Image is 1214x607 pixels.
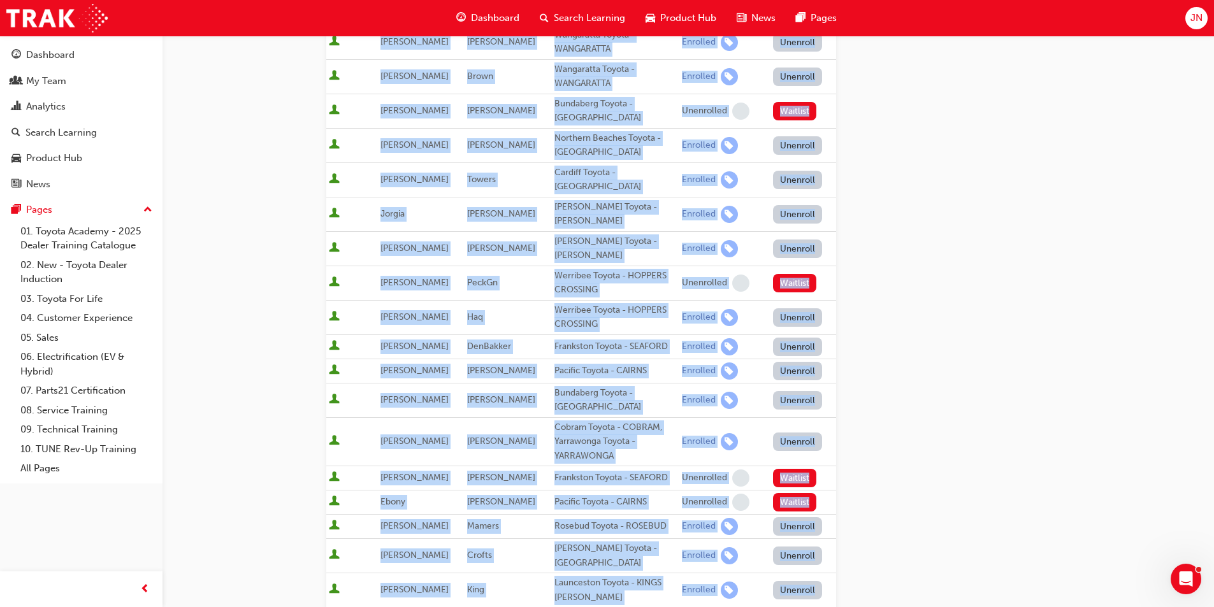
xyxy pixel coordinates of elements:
span: User is active [329,520,340,532]
a: 09. Technical Training [15,420,157,439]
div: Cobram Toyota - COBRAM, Yarrawonga Toyota - YARRAWONGA [554,420,677,464]
span: learningRecordVerb_NONE-icon [732,275,749,292]
span: car-icon [646,10,655,26]
span: learningRecordVerb_ENROLL-icon [721,433,738,450]
span: learningRecordVerb_ENROLL-icon [721,206,738,223]
span: Brown [467,71,493,82]
a: 05. Sales [15,328,157,348]
span: [PERSON_NAME] [380,139,449,150]
span: learningRecordVerb_ENROLL-icon [721,392,738,409]
button: Unenroll [773,33,823,52]
div: Wangaratta Toyota - WANGARATTA [554,62,677,91]
span: learningRecordVerb_ENROLL-icon [721,240,738,257]
span: pages-icon [796,10,806,26]
button: Unenroll [773,581,823,599]
button: Waitlist [773,469,817,487]
div: Analytics [26,99,66,114]
span: guage-icon [456,10,466,26]
div: Frankston Toyota - SEAFORD [554,339,677,354]
a: 04. Customer Experience [15,308,157,328]
a: news-iconNews [726,5,786,31]
span: PeckGn [467,277,498,288]
div: Unenrolled [682,496,727,508]
span: learningRecordVerb_ENROLL-icon [721,309,738,326]
div: Enrolled [682,394,716,406]
div: Enrolled [682,436,716,448]
span: Mamers [467,520,499,531]
a: pages-iconPages [786,5,847,31]
span: [PERSON_NAME] [380,71,449,82]
span: News [751,11,776,25]
span: [PERSON_NAME] [380,341,449,352]
div: Enrolled [682,365,716,377]
span: Towers [467,174,496,185]
button: Pages [5,198,157,222]
span: User is active [329,36,340,48]
span: [PERSON_NAME] [380,584,449,595]
div: [PERSON_NAME] Toyota - [GEOGRAPHIC_DATA] [554,541,677,570]
div: [PERSON_NAME] Toyota - [PERSON_NAME] [554,200,677,229]
span: learningRecordVerb_ENROLL-icon [721,68,738,85]
span: [PERSON_NAME] [380,436,449,446]
a: 01. Toyota Academy - 2025 Dealer Training Catalogue [15,222,157,255]
div: Enrolled [682,584,716,596]
span: car-icon [11,153,21,164]
div: Enrolled [682,311,716,324]
div: Frankston Toyota - SEAFORD [554,471,677,485]
span: User is active [329,471,340,484]
span: [PERSON_NAME] [467,496,535,507]
div: [PERSON_NAME] Toyota - [PERSON_NAME] [554,234,677,263]
span: [PERSON_NAME] [467,394,535,405]
a: 02. New - Toyota Dealer Induction [15,255,157,289]
span: prev-icon [140,582,150,597]
a: 07. Parts21 Certification [15,381,157,401]
button: Unenroll [773,239,823,258]
span: User is active [329,394,340,406]
div: Enrolled [682,520,716,532]
span: learningRecordVerb_ENROLL-icon [721,582,738,599]
div: Enrolled [682,36,716,48]
a: News [5,173,157,196]
span: learningRecordVerb_ENROLL-icon [721,362,738,380]
span: [PERSON_NAME] [467,472,535,483]
span: [PERSON_NAME] [380,277,449,288]
span: [PERSON_NAME] [467,139,535,150]
span: King [467,584,484,595]
span: [PERSON_NAME] [380,311,449,322]
a: Search Learning [5,121,157,145]
span: learningRecordVerb_NONE-icon [732,469,749,487]
span: Haq [467,311,483,322]
div: Enrolled [682,71,716,83]
span: User is active [329,208,340,220]
span: User is active [329,139,340,152]
span: pages-icon [11,204,21,216]
button: Unenroll [773,171,823,189]
div: Pacific Toyota - CAIRNS [554,364,677,378]
div: My Team [26,74,66,89]
span: learningRecordVerb_ENROLL-icon [721,518,738,535]
span: User is active [329,549,340,562]
button: Unenroll [773,362,823,380]
span: guage-icon [11,50,21,61]
div: Bundaberg Toyota - [GEOGRAPHIC_DATA] [554,386,677,415]
span: Jorgia [380,208,405,219]
span: learningRecordVerb_ENROLL-icon [721,137,738,154]
div: Northern Beaches Toyota - [GEOGRAPHIC_DATA] [554,131,677,160]
span: up-icon [143,202,152,218]
a: My Team [5,69,157,93]
iframe: Intercom live chat [1171,564,1201,594]
span: people-icon [11,76,21,87]
span: DenBakker [467,341,511,352]
span: learningRecordVerb_ENROLL-icon [721,547,738,564]
span: news-icon [737,10,746,26]
div: News [26,177,50,192]
span: learningRecordVerb_NONE-icon [732,103,749,120]
span: [PERSON_NAME] [467,243,535,254]
button: JN [1185,7,1208,29]
a: car-iconProduct Hub [635,5,726,31]
a: 10. TUNE Rev-Up Training [15,439,157,459]
span: [PERSON_NAME] [380,520,449,531]
button: Waitlist [773,274,817,292]
span: [PERSON_NAME] [380,550,449,561]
